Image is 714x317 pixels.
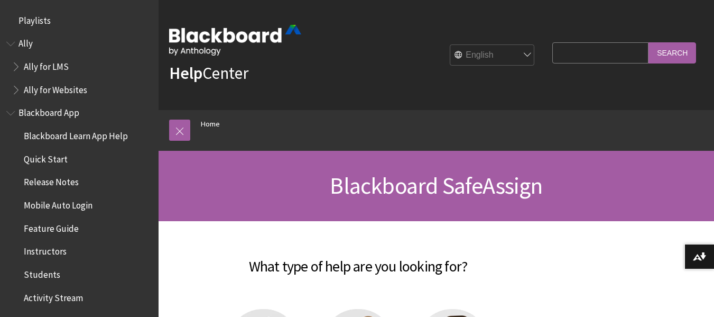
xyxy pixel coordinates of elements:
[18,104,79,119] span: Blackboard App
[18,12,51,26] span: Playlists
[201,117,220,131] a: Home
[24,289,83,303] span: Activity Stream
[6,35,152,99] nav: Book outline for Anthology Ally Help
[24,127,128,141] span: Blackboard Learn App Help
[330,171,542,200] span: Blackboard SafeAssign
[24,196,92,211] span: Mobile Auto Login
[6,12,152,30] nav: Book outline for Playlists
[24,220,79,234] span: Feature Guide
[648,42,696,63] input: Search
[24,81,87,95] span: Ally for Websites
[24,266,60,280] span: Students
[169,62,248,84] a: HelpCenter
[24,243,67,257] span: Instructors
[24,58,69,72] span: Ally for LMS
[450,45,535,66] select: Site Language Selector
[169,25,301,56] img: Blackboard by Anthology
[18,35,33,49] span: Ally
[24,174,79,188] span: Release Notes
[169,242,547,277] h2: What type of help are you looking for?
[24,150,68,165] span: Quick Start
[169,62,202,84] strong: Help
